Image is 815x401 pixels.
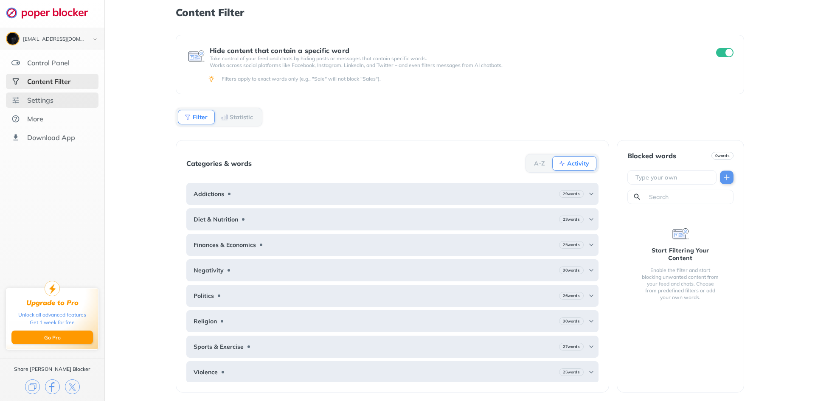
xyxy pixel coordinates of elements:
div: Unlock all advanced features [18,311,86,319]
h1: Content Filter [176,7,744,18]
img: logo-webpage.svg [6,7,97,19]
div: phatcatfunky74@gmail.com [23,36,86,42]
b: 29 words [563,191,579,197]
div: Filters apply to exact words only (e.g., "Sale" will not block "Sales"). [222,76,732,82]
b: 27 words [563,344,579,350]
img: facebook.svg [45,379,60,394]
b: Politics [194,292,214,299]
b: 0 words [715,153,730,159]
b: Activity [567,161,589,166]
div: More [27,115,43,123]
div: Hide content that contain a specific word [210,47,700,54]
p: Works across social platforms like Facebook, Instagram, LinkedIn, and Twitter – and even filters ... [210,62,700,69]
div: Share [PERSON_NAME] Blocker [14,366,90,373]
div: Upgrade to Pro [26,299,79,307]
img: features.svg [11,59,20,67]
b: Finances & Economics [194,241,256,248]
p: Take control of your feed and chats by hiding posts or messages that contain specific words. [210,55,700,62]
b: Statistic [230,115,253,120]
div: Content Filter [27,77,70,86]
img: Statistic [221,114,228,121]
img: Filter [184,114,191,121]
b: 23 words [563,216,579,222]
div: Start Filtering Your Content [641,247,720,262]
img: Activity [559,160,565,167]
b: Addictions [194,191,224,197]
input: Search [648,193,730,201]
b: 26 words [563,293,579,299]
div: Categories & words [186,160,252,167]
img: chevron-bottom-black.svg [90,35,100,44]
img: x.svg [65,379,80,394]
img: download-app.svg [11,133,20,142]
div: Download App [27,133,75,142]
img: copy.svg [25,379,40,394]
button: Go Pro [11,331,93,344]
input: Type your own [635,173,713,182]
b: 30 words [563,318,579,324]
div: Control Panel [27,59,70,67]
b: Violence [194,369,218,376]
b: Negativity [194,267,224,274]
img: upgrade-to-pro.svg [45,281,60,296]
div: Enable the filter and start blocking unwanted content from your feed and chats. Choose from prede... [641,267,720,301]
b: 30 words [563,267,579,273]
div: Get 1 week for free [30,319,75,326]
img: ACg8ocJP6FWw6sq8-cONE16pT1mkFOUDCIdq65SB-l-edRtKUI1pTSJ9=s96-c [7,33,19,45]
b: Diet & Nutrition [194,216,238,223]
img: settings.svg [11,96,20,104]
b: Religion [194,318,217,325]
b: 25 words [563,369,579,375]
b: A-Z [534,161,545,166]
b: 25 words [563,242,579,248]
div: Blocked words [627,152,676,160]
b: Sports & Exercise [194,343,244,350]
div: Settings [27,96,53,104]
b: Filter [193,115,208,120]
img: social-selected.svg [11,77,20,86]
img: about.svg [11,115,20,123]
